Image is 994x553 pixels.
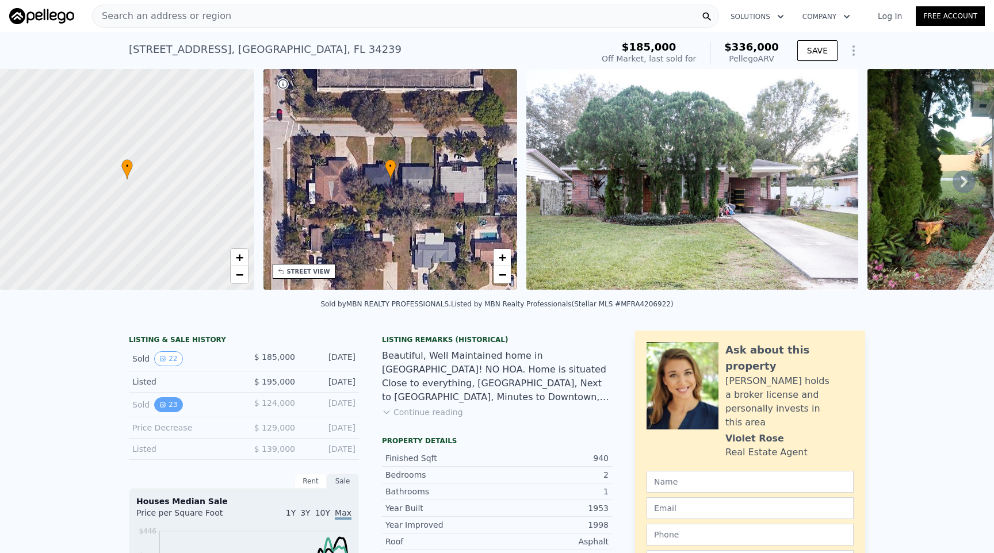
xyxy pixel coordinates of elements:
button: Company [793,6,859,27]
div: [PERSON_NAME] holds a broker license and personally invests in this area [725,374,854,429]
span: + [499,250,506,264]
div: Sold [132,351,235,366]
div: Off Market, last sold for [602,53,696,64]
div: 1953 [497,502,609,514]
span: $ 124,000 [254,398,295,408]
input: Email [647,497,854,519]
span: − [235,267,243,282]
button: Show Options [842,39,865,62]
span: 3Y [300,508,310,517]
img: Sale: 77066361 Parcel: 22189771 [526,69,858,290]
tspan: $446 [139,527,156,535]
div: Roof [385,536,497,547]
div: Rent [295,474,327,489]
span: • [385,161,396,171]
img: Pellego [9,8,74,24]
span: Search an address or region [93,9,231,23]
div: STREET VIEW [287,267,330,276]
div: [DATE] [304,397,355,412]
span: $185,000 [622,41,676,53]
div: Listed by MBN Realty Professionals (Stellar MLS #MFRA4206922) [451,300,674,308]
div: Year Improved [385,519,497,531]
div: Violet Rose [725,432,784,446]
div: Price per Square Foot [136,507,244,525]
div: Pellego ARV [724,53,779,64]
div: [DATE] [304,376,355,387]
a: Free Account [916,6,985,26]
div: Sold by MBN REALTY PROFESSIONALS . [320,300,451,308]
div: Ask about this property [725,342,854,374]
button: View historical data [154,351,182,366]
button: View historical data [154,397,182,412]
span: 1Y [286,508,296,517]
button: Continue reading [382,406,463,418]
a: Zoom out [231,266,248,283]
div: Price Decrease [132,422,235,433]
div: Finished Sqft [385,452,497,464]
div: Beautiful, Well Maintained home in [GEOGRAPHIC_DATA]! NO HOA. Home is situated Close to everythin... [382,349,612,404]
div: 1998 [497,519,609,531]
div: • [385,159,396,179]
input: Name [647,471,854,493]
a: Log In [864,10,916,22]
div: 1 [497,486,609,497]
span: $ 195,000 [254,377,295,386]
a: Zoom in [494,249,511,266]
div: Sold [132,397,235,412]
div: LISTING & SALE HISTORY [129,335,359,347]
div: Asphalt [497,536,609,547]
button: SAVE [797,40,838,61]
span: + [235,250,243,264]
div: Houses Median Sale [136,496,351,507]
span: • [121,161,133,171]
div: Bathrooms [385,486,497,497]
a: Zoom out [494,266,511,283]
div: 2 [497,469,609,481]
div: Bedrooms [385,469,497,481]
div: 940 [497,452,609,464]
span: $ 185,000 [254,352,295,362]
input: Phone [647,524,854,546]
span: $ 139,000 [254,444,295,454]
div: Real Estate Agent [725,446,808,459]
div: [DATE] [304,351,355,366]
div: [DATE] [304,443,355,455]
span: $336,000 [724,41,779,53]
div: [STREET_ADDRESS] , [GEOGRAPHIC_DATA] , FL 34239 [129,41,402,57]
span: − [499,267,506,282]
div: Listed [132,376,235,387]
span: $ 129,000 [254,423,295,432]
div: • [121,159,133,179]
a: Zoom in [231,249,248,266]
span: Max [335,508,351,520]
div: Property details [382,436,612,446]
div: [DATE] [304,422,355,433]
span: 10Y [315,508,330,517]
div: Listed [132,443,235,455]
div: Sale [327,474,359,489]
div: Year Built [385,502,497,514]
div: Listing Remarks (Historical) [382,335,612,344]
button: Solutions [721,6,793,27]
